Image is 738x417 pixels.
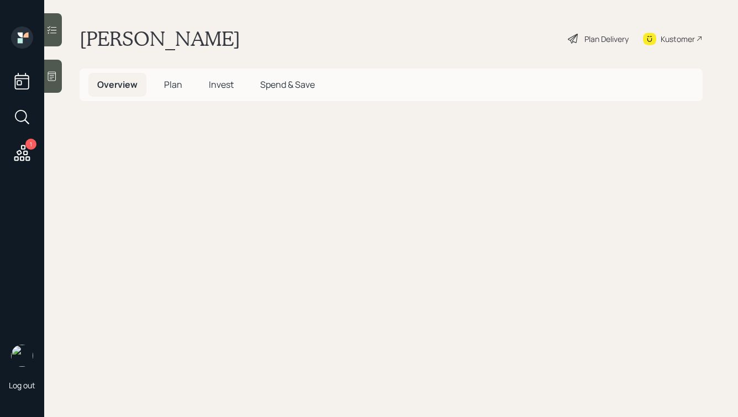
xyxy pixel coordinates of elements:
[661,33,695,45] div: Kustomer
[25,139,36,150] div: 1
[209,78,234,91] span: Invest
[80,27,240,51] h1: [PERSON_NAME]
[164,78,182,91] span: Plan
[97,78,138,91] span: Overview
[11,345,33,367] img: hunter_neumayer.jpg
[260,78,315,91] span: Spend & Save
[584,33,629,45] div: Plan Delivery
[9,380,35,390] div: Log out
